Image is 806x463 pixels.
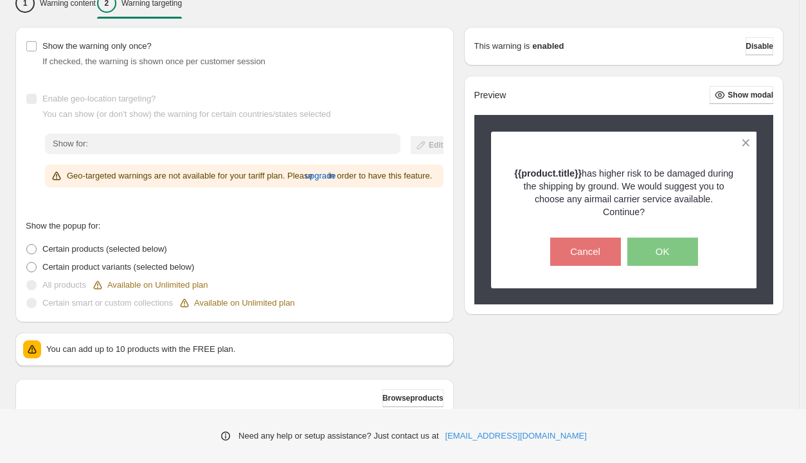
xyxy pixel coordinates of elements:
[474,90,506,101] h2: Preview
[532,40,564,53] strong: enabled
[514,167,735,218] p: has higher risk to be damaged during the shipping by ground. We would suggest you to choose any a...
[46,343,446,356] p: You can add up to 10 products with the FREE plan.
[445,430,587,442] a: [EMAIL_ADDRESS][DOMAIN_NAME]
[42,109,331,119] span: You can show (or don't show) the warning for certain countries/states selected
[42,57,265,66] span: If checked, the warning is shown once per customer session
[728,90,773,100] span: Show modal
[178,297,295,310] div: Available on Unlimited plan
[91,279,208,292] div: Available on Unlimited plan
[42,262,194,272] span: Certain product variants (selected below)
[305,166,336,186] button: upgrade
[710,86,773,104] button: Show modal
[53,139,88,148] span: Show for:
[305,170,336,182] span: upgrade
[382,389,443,407] button: Browseproducts
[26,221,100,231] span: Show the popup for:
[42,297,173,310] p: Certain smart or custom collections
[746,41,773,51] span: Disable
[42,94,156,103] span: Enable geo-location targeting?
[42,279,86,292] p: All products
[514,168,582,179] strong: {{product.title}}
[42,41,152,51] span: Show the warning only once?
[474,40,530,53] p: This warning is
[382,393,443,403] span: Browse products
[627,238,698,266] button: OK
[67,170,432,182] p: Geo-targeted warnings are not available for your tariff plan. Please in order to have this feature.
[746,37,773,55] button: Disable
[550,238,621,266] button: Cancel
[42,244,167,254] span: Certain products (selected below)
